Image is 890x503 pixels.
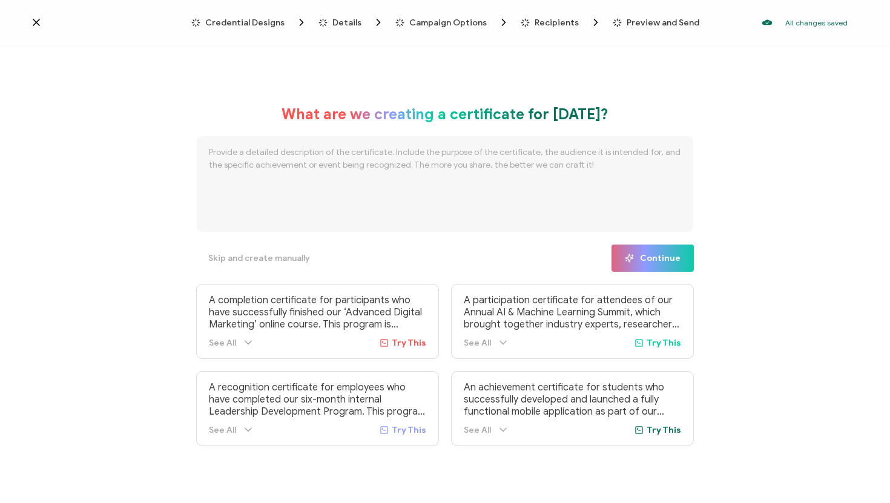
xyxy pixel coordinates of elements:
[392,425,426,435] span: Try This
[611,245,694,272] button: Continue
[208,254,310,263] span: Skip and create manually
[409,18,487,27] span: Campaign Options
[191,16,308,28] span: Credential Designs
[332,18,361,27] span: Details
[191,16,699,28] div: Breadcrumb
[205,18,285,27] span: Credential Designs
[829,445,890,503] iframe: Chat Widget
[613,18,699,27] span: Preview and Send
[464,338,491,348] span: See All
[209,425,236,435] span: See All
[196,245,322,272] button: Skip and create manually
[209,294,426,330] p: A completion certificate for participants who have successfully finished our ‘Advanced Digital Ma...
[464,381,681,418] p: An achievement certificate for students who successfully developed and launched a fully functiona...
[647,338,681,348] span: Try This
[282,105,608,123] h1: What are we creating a certificate for [DATE]?
[785,18,848,27] p: All changes saved
[647,425,681,435] span: Try This
[464,425,491,435] span: See All
[521,16,602,28] span: Recipients
[392,338,426,348] span: Try This
[318,16,384,28] span: Details
[209,381,426,418] p: A recognition certificate for employees who have completed our six-month internal Leadership Deve...
[395,16,510,28] span: Campaign Options
[535,18,579,27] span: Recipients
[209,338,236,348] span: See All
[627,18,699,27] span: Preview and Send
[464,294,681,330] p: A participation certificate for attendees of our Annual AI & Machine Learning Summit, which broug...
[625,254,681,263] span: Continue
